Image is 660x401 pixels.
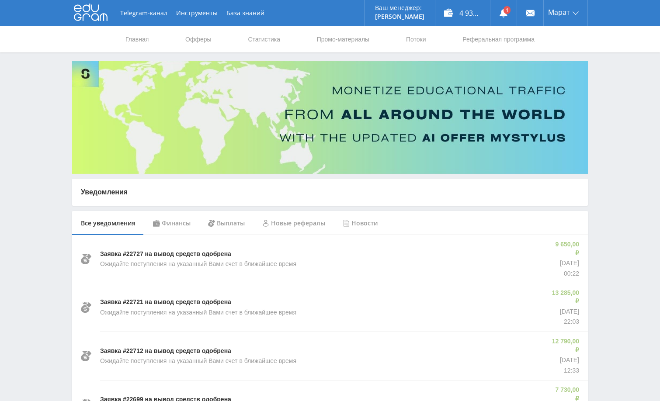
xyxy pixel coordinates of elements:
div: Выплаты [199,211,254,235]
p: 13 285,00 ₽ [551,289,579,306]
a: Потоки [405,26,427,52]
div: Все уведомления [72,211,144,235]
p: Заявка #22727 на вывод средств одобрена [100,250,231,259]
p: Заявка #22721 на вывод средств одобрена [100,298,231,307]
a: Главная [125,26,149,52]
p: 9 650,00 ₽ [554,240,579,257]
p: 12 790,00 ₽ [551,337,579,354]
a: Статистика [247,26,281,52]
a: Офферы [184,26,212,52]
p: Заявка #22712 на вывод средств одобрена [100,347,231,356]
p: [DATE] [551,356,579,365]
span: Марат [548,9,570,16]
p: 12:33 [551,366,579,375]
p: Ожидайте поступления на указанный Вами счет в ближайшее время [100,260,296,269]
p: [DATE] [554,259,579,268]
p: Уведомления [81,187,579,197]
p: Ожидайте поступления на указанный Вами счет в ближайшее время [100,308,296,317]
div: Новые рефералы [254,211,334,235]
p: [PERSON_NAME] [375,13,424,20]
a: Реферальная программа [462,26,535,52]
a: Промо-материалы [316,26,370,52]
p: 00:22 [554,270,579,278]
p: [DATE] [551,308,579,316]
p: Ожидайте поступления на указанный Вами счет в ближайшее время [100,357,296,366]
p: Ваш менеджер: [375,4,424,11]
img: Banner [72,61,588,174]
p: 22:03 [551,318,579,326]
div: Новости [334,211,387,235]
div: Финансы [144,211,199,235]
